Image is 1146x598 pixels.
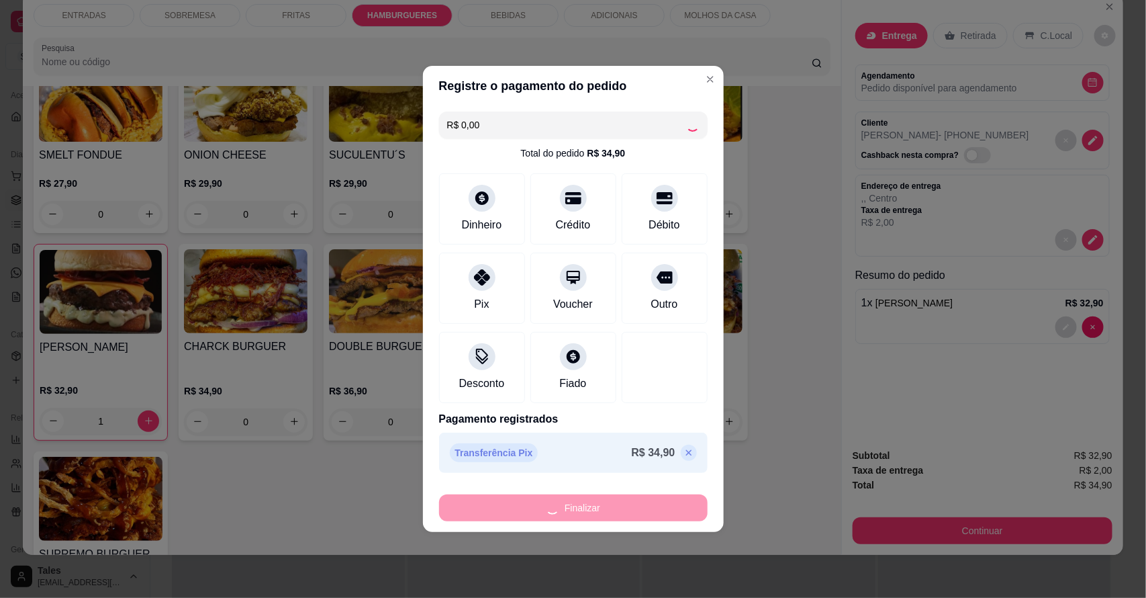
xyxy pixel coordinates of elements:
div: Pix [474,296,489,312]
button: Close [700,69,721,90]
div: Outro [651,296,677,312]
div: Desconto [459,376,505,392]
div: R$ 34,90 [587,146,626,160]
input: Ex.: hambúrguer de cordeiro [447,112,686,138]
div: Crédito [556,217,591,233]
p: Transferência Pix [450,443,538,462]
header: Registre o pagamento do pedido [423,66,724,106]
div: Dinheiro [462,217,502,233]
div: Débito [649,217,679,233]
p: R$ 34,90 [632,445,675,461]
div: Voucher [553,296,593,312]
p: Pagamento registrados [439,411,708,427]
div: Fiado [559,376,586,392]
div: Loading [686,118,700,132]
div: Total do pedido [521,146,626,160]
